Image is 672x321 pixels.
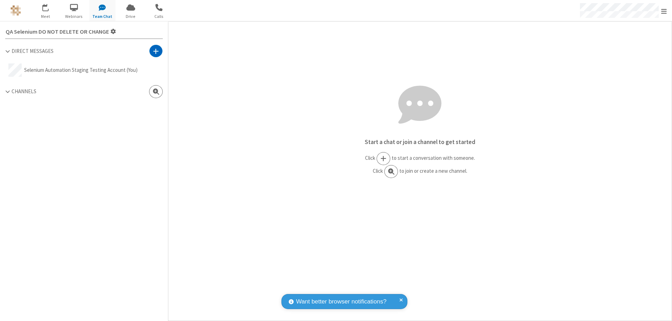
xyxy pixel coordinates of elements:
span: Want better browser notifications? [296,297,386,306]
span: Channels [12,88,36,95]
span: QA Selenium DO NOT DELETE OR CHANGE [6,29,109,35]
p: Start a chat or join a channel to get started [168,138,672,147]
button: Settings [3,24,119,39]
img: QA Selenium DO NOT DELETE OR CHANGE [10,5,21,16]
span: Webinars [61,13,87,20]
button: Selenium Automation Staging Testing Account (You) [5,60,163,80]
span: Direct Messages [12,48,54,54]
span: Drive [118,13,144,20]
span: Meet [33,13,59,20]
span: Calls [146,13,172,20]
div: 1 [47,4,52,9]
p: Click to start a conversation with someone. Click to join or create a new channel. [168,152,672,178]
span: Team Chat [89,13,115,20]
